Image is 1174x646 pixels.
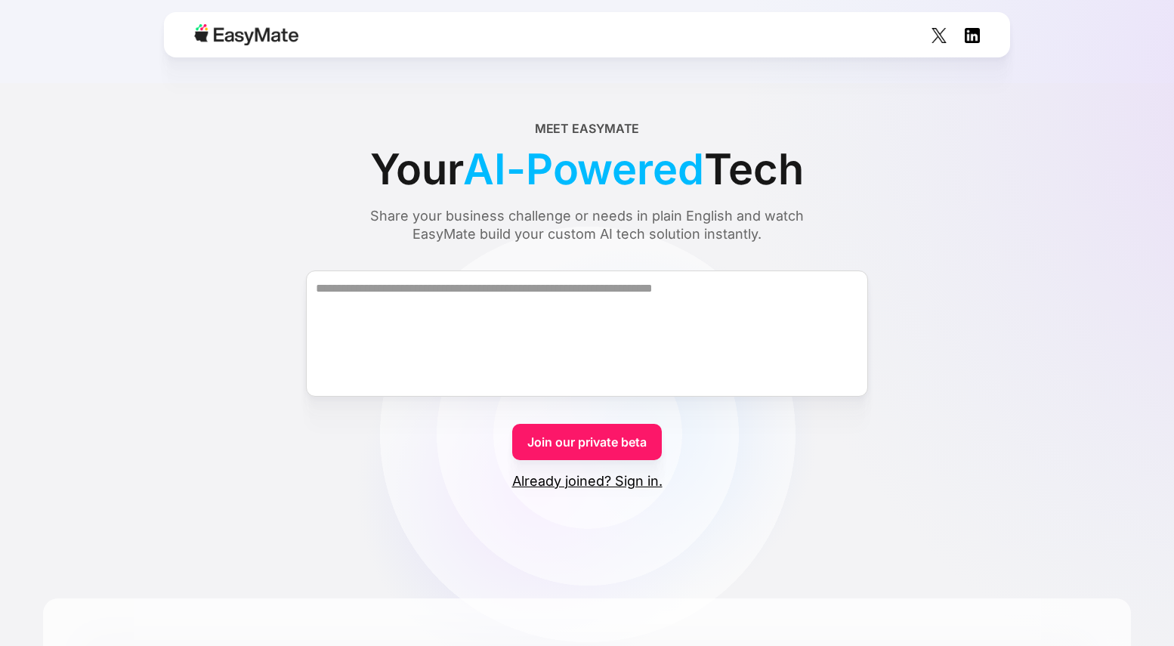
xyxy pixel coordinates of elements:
[965,28,980,43] img: Social Icon
[370,138,803,201] div: Your
[704,138,804,201] span: Tech
[512,424,662,460] a: Join our private beta
[341,207,833,243] div: Share your business challenge or needs in plain English and watch EasyMate build your custom AI t...
[43,243,1131,490] form: Form
[463,138,703,201] span: AI-Powered
[512,472,663,490] a: Already joined? Sign in.
[194,24,298,45] img: Easymate logo
[535,119,640,138] div: Meet EasyMate
[931,28,947,43] img: Social Icon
